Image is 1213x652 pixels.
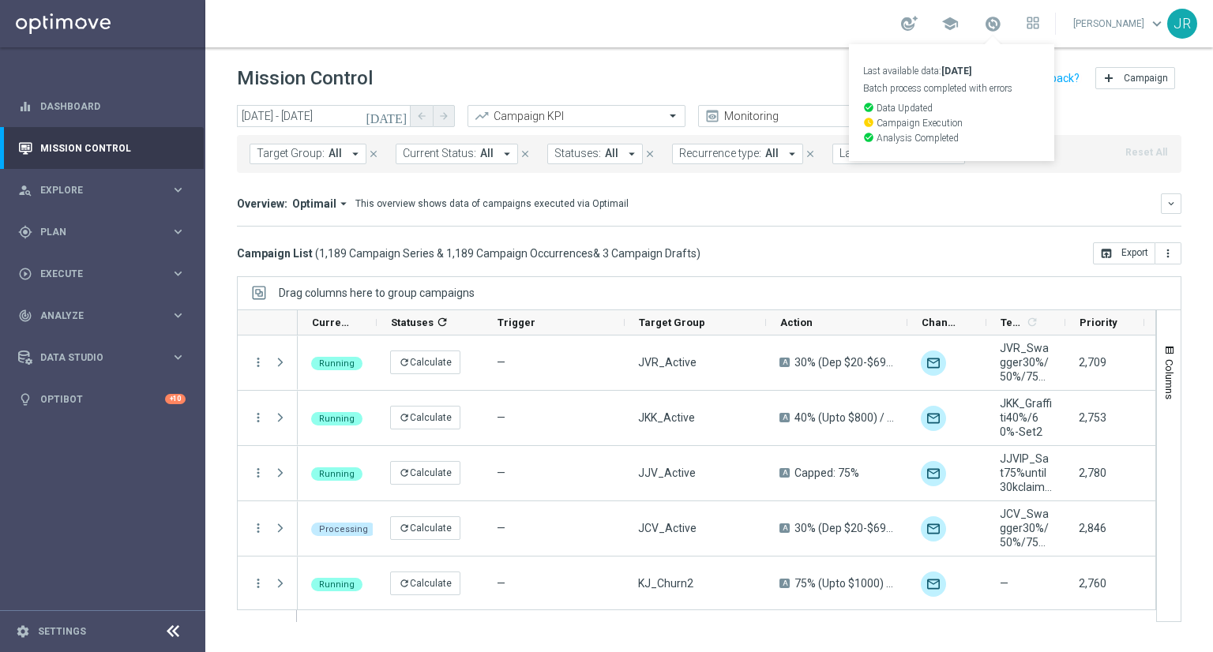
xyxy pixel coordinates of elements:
[251,576,265,590] i: more_vert
[251,521,265,535] i: more_vert
[863,84,1040,93] p: Batch process completed with errors
[17,142,186,155] div: Mission Control
[411,105,433,127] button: arrow_back
[17,226,186,238] button: gps_fixed Plan keyboard_arrow_right
[363,105,411,129] button: [DATE]
[921,571,946,597] img: Email
[336,197,351,211] i: arrow_drop_down
[17,351,186,364] button: Data Studio keyboard_arrow_right
[171,182,186,197] i: keyboard_arrow_right
[238,446,298,501] div: Press SPACE to select this row.
[1079,467,1106,479] span: 2,780
[311,466,362,481] colored-tag: Running
[605,147,618,160] span: All
[780,317,813,328] span: Action
[319,358,355,369] span: Running
[399,412,410,423] i: refresh
[390,406,460,429] button: refreshCalculate
[40,185,171,195] span: Explore
[922,317,960,328] span: Channel
[603,246,697,260] span: 3 Campaign Drafts
[1100,247,1113,260] i: open_in_browser
[625,147,639,161] i: arrow_drop_down
[399,467,410,478] i: refresh
[497,577,505,590] span: —
[638,355,697,369] span: JVR_Active
[319,579,355,590] span: Running
[18,309,171,323] div: Analyze
[18,267,32,281] i: play_circle_outline
[17,309,186,322] button: track_changes Analyze keyboard_arrow_right
[434,313,449,331] span: Calculate column
[497,522,505,534] span: —
[238,556,298,612] div: Press SPACE to select this row.
[433,105,455,127] button: arrow_forward
[779,579,790,588] span: A
[18,85,186,127] div: Dashboard
[17,393,186,406] button: lightbulb Optibot +10
[921,461,946,486] img: Optimail
[779,413,790,422] span: A
[1000,396,1052,439] span: JKK_Graffiti40%/60%-Set2
[1026,316,1038,328] i: refresh
[497,467,505,479] span: —
[921,350,946,376] div: Optimail
[1163,359,1176,399] span: Columns
[40,127,186,169] a: Mission Control
[765,147,779,160] span: All
[399,357,410,368] i: refresh
[1000,576,1008,590] span: —
[1000,507,1052,549] span: JCV_Swagger30%/50%/75%-Set2
[366,109,408,123] i: [DATE]
[315,246,319,260] span: (
[18,99,32,114] i: equalizer
[982,12,1003,37] a: Last available data:[DATE] Batch process completed with errors check_circle Data Updated watch_la...
[18,225,171,239] div: Plan
[171,350,186,365] i: keyboard_arrow_right
[638,466,696,480] span: JJV_Active
[399,578,410,589] i: refresh
[18,309,32,323] i: track_changes
[18,267,171,281] div: Execute
[839,147,923,160] span: Last modified by:
[638,521,697,535] span: JCV_Active
[497,411,505,424] span: —
[40,378,165,420] a: Optibot
[237,246,700,260] h3: Campaign List
[1000,341,1052,384] span: JVR_Swagger30%/50%/75%_Set2
[803,145,817,163] button: close
[1148,15,1166,32] span: keyboard_arrow_down
[779,468,790,478] span: A
[251,410,265,425] button: more_vert
[474,108,490,124] i: trending_up
[1102,72,1115,84] i: add
[18,183,171,197] div: Explore
[18,127,186,169] div: Mission Control
[251,355,265,369] button: more_vert
[921,516,946,541] img: Optimail
[639,317,705,328] span: Target Group
[644,148,655,159] i: close
[237,105,411,127] input: Select date range
[312,317,350,328] span: Current Status
[697,246,700,260] span: )
[171,224,186,239] i: keyboard_arrow_right
[366,145,381,163] button: close
[941,15,959,32] span: school
[518,145,532,163] button: close
[17,268,186,280] button: play_circle_outline Execute keyboard_arrow_right
[643,145,657,163] button: close
[238,501,298,556] div: Press SPACE to select this row.
[165,394,186,404] div: +10
[497,356,505,369] span: —
[311,576,362,591] colored-tag: Running
[237,197,287,211] h3: Overview:
[863,102,874,113] i: check_circle
[1093,246,1181,259] multiple-options-button: Export to CSV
